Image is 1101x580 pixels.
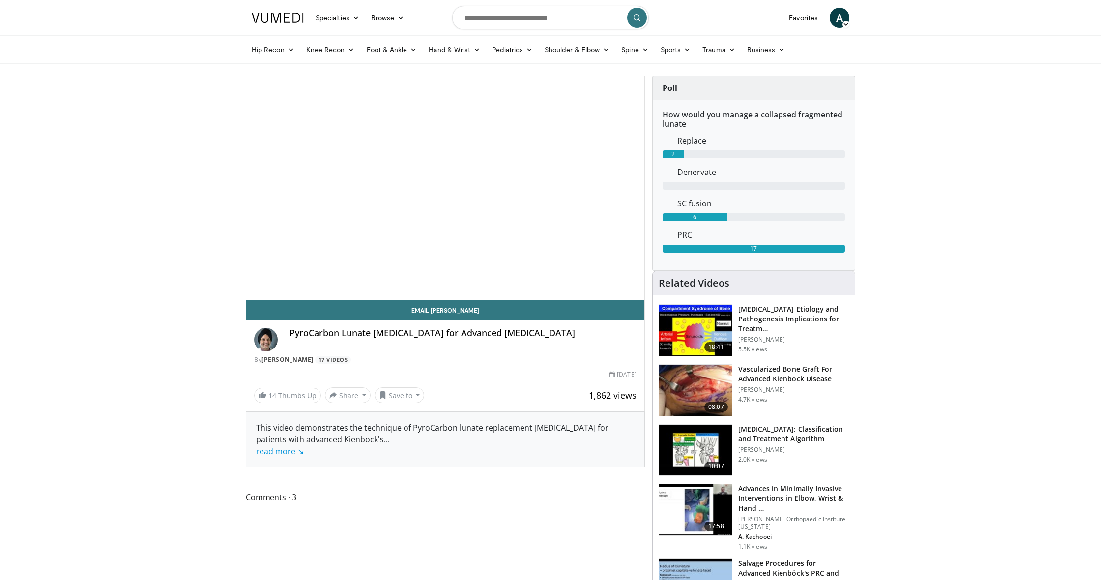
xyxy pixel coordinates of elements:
[663,245,845,253] div: 17
[254,355,637,364] div: By
[310,8,365,28] a: Specialties
[609,370,636,379] div: [DATE]
[290,328,637,339] h4: PyroCarbon Lunate [MEDICAL_DATA] for Advanced [MEDICAL_DATA]
[738,515,849,531] p: [PERSON_NAME] Orthopaedic Institute [US_STATE]
[738,446,849,454] p: [PERSON_NAME]
[738,386,849,394] p: [PERSON_NAME]
[539,40,615,59] a: Shoulder & Elbow
[830,8,849,28] a: A
[738,396,767,404] p: 4.7K views
[738,484,849,513] h3: Advances in Minimally Invasive Interventions in Elbow, Wrist & Hand …
[486,40,539,59] a: Pediatrics
[670,229,852,241] dd: PRC
[589,389,637,401] span: 1,862 views
[663,150,684,158] div: 2
[704,522,728,531] span: 17:58
[615,40,654,59] a: Spine
[663,213,727,221] div: 6
[246,300,644,320] a: Email [PERSON_NAME]
[375,387,425,403] button: Save to
[252,13,304,23] img: VuMedi Logo
[670,135,852,146] dd: Replace
[254,328,278,351] img: Avatar
[704,402,728,412] span: 08:07
[452,6,649,29] input: Search topics, interventions
[659,304,849,356] a: 18:41 [MEDICAL_DATA] Etiology and Pathogenesis Implications for Treatm… [PERSON_NAME] 5.5K views
[659,364,849,416] a: 08:07 Vascularized Bone Graft For Advanced Kienbock Disease [PERSON_NAME] 4.7K views
[268,391,276,400] span: 14
[670,198,852,209] dd: SC fusion
[659,484,732,535] img: ca60f8f2-2a5f-4c99-b52c-82adc798731e.150x105_q85_crop-smart_upscale.jpg
[738,336,849,344] p: [PERSON_NAME]
[659,277,729,289] h4: Related Videos
[256,446,304,457] a: read more ↘
[696,40,741,59] a: Trauma
[365,8,410,28] a: Browse
[738,346,767,353] p: 5.5K views
[261,355,314,364] a: [PERSON_NAME]
[659,484,849,551] a: 17:58 Advances in Minimally Invasive Interventions in Elbow, Wrist & Hand … [PERSON_NAME] Orthopa...
[738,364,849,384] h3: Vascularized Bone Graft For Advanced Kienbock Disease
[738,424,849,444] h3: [MEDICAL_DATA]: Classification and Treatment Algorithm
[246,76,644,300] video-js: Video Player
[704,462,728,471] span: 10:07
[704,342,728,352] span: 18:41
[659,365,732,416] img: Rowinski_3_3.png.150x105_q85_crop-smart_upscale.jpg
[256,434,390,457] span: ...
[738,543,767,551] p: 1.1K views
[256,422,635,457] div: This video demonstrates the technique of PyroCarbon lunate replacement [MEDICAL_DATA] for patient...
[663,83,677,93] strong: Poll
[738,456,767,464] p: 2.0K views
[738,304,849,334] h3: [MEDICAL_DATA] Etiology and Pathogenesis Implications for Treatm…
[361,40,423,59] a: Foot & Ankle
[783,8,824,28] a: Favorites
[254,388,321,403] a: 14 Thumbs Up
[246,491,645,504] span: Comments 3
[663,110,845,129] h6: How would you manage a collapsed fragmented lunate
[659,424,849,476] a: 10:07 [MEDICAL_DATA]: Classification and Treatment Algorithm [PERSON_NAME] 2.0K views
[423,40,486,59] a: Hand & Wrist
[655,40,697,59] a: Sports
[670,166,852,178] dd: Denervate
[325,387,371,403] button: Share
[659,305,732,356] img: fe3848be-3dce-4d9c-9568-bedd4ae881e4.150x105_q85_crop-smart_upscale.jpg
[741,40,791,59] a: Business
[300,40,361,59] a: Knee Recon
[659,425,732,476] img: 1c7fd413-6c70-4242-9f14-015c5829e1a8.150x105_q85_crop-smart_upscale.jpg
[738,533,849,541] p: A. Kachooei
[315,356,351,364] a: 17 Videos
[246,40,300,59] a: Hip Recon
